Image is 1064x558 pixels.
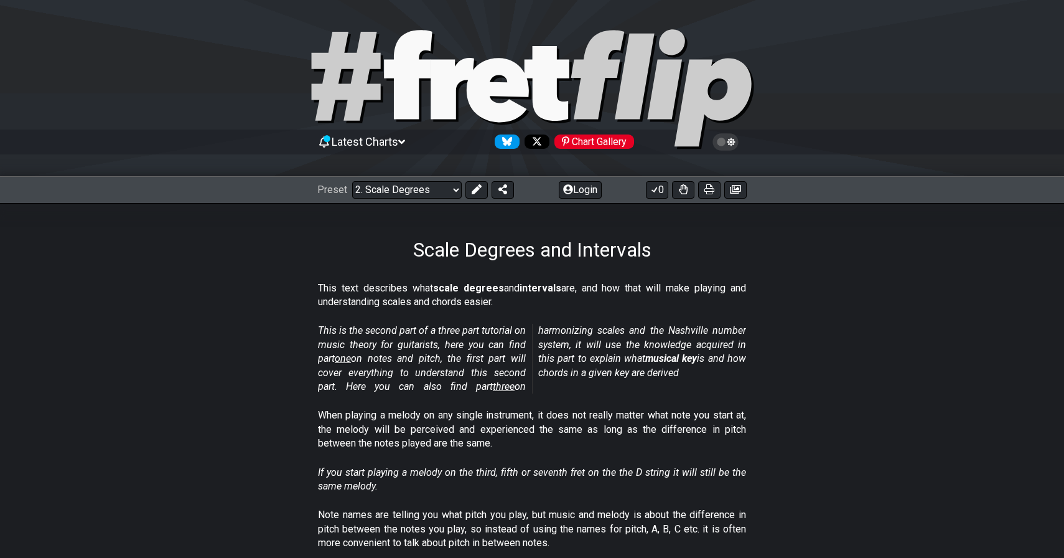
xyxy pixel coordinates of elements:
strong: scale degrees [433,282,504,294]
span: Preset [317,184,347,196]
h1: Scale Degrees and Intervals [413,238,651,262]
button: Create image [724,181,747,199]
span: three [493,381,515,392]
strong: intervals [520,282,561,294]
span: Latest Charts [332,135,398,148]
span: Toggle light / dark theme [719,136,733,148]
em: If you start playing a melody on the third, fifth or seventh fret on the the D string it will sti... [318,466,746,492]
button: Print [698,181,721,199]
button: Toggle Dexterity for all fretkits [672,181,694,199]
select: Preset [352,181,462,199]
button: Edit Preset [465,181,488,199]
button: 0 [646,181,668,199]
span: one [335,352,351,364]
p: When playing a melody on any single instrument, it does not really matter what note you start at,... [318,409,746,450]
a: Follow #fretflip at Bluesky [490,135,520,149]
button: Share Preset [492,181,514,199]
button: Login [559,181,602,199]
a: #fretflip at Pinterest [549,135,634,149]
a: Follow #fretflip at X [520,135,549,149]
em: This is the second part of a three part tutorial on music theory for guitarists, here you can fin... [318,324,746,392]
p: This text describes what and are, and how that will make playing and understanding scales and cho... [318,281,746,310]
strong: musical key [645,352,697,364]
div: Chart Gallery [554,135,634,149]
p: Note names are telling you what pitch you play, but music and melody is about the difference in p... [318,508,746,550]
